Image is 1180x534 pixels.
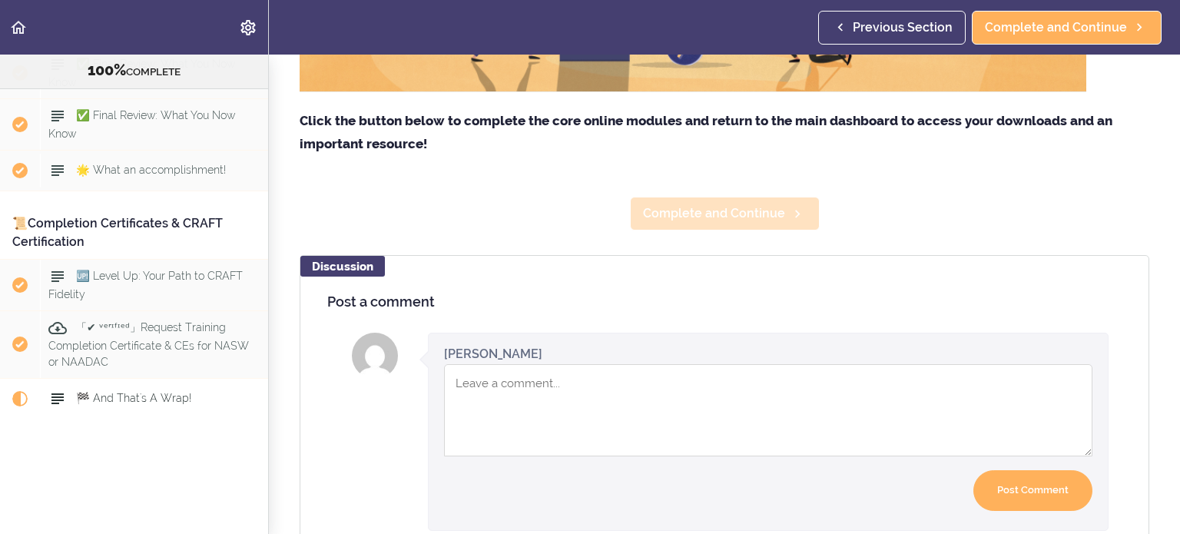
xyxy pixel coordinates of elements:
[88,61,126,79] span: 100%
[630,197,820,231] a: Complete and Continue
[352,333,398,379] img: Jennifer Hammond
[853,18,953,37] span: Previous Section
[9,18,28,37] svg: Back to course curriculum
[327,294,1122,310] h4: Post a comment
[985,18,1127,37] span: Complete and Continue
[19,61,249,81] div: COMPLETE
[818,11,966,45] a: Previous Section
[643,204,785,223] span: Complete and Continue
[972,11,1162,45] a: Complete and Continue
[973,470,1092,511] input: Post Comment
[300,256,385,277] div: Discussion
[300,113,1112,151] strong: Click the button below to complete the core online modules and return to the main dashboard to ac...
[76,164,226,176] span: 🌟 What an accomplishment!
[48,109,235,139] span: ✅ Final Review: What You Now Know
[48,270,243,300] span: 🆙 Level Up: Your Path to CRAFT Fidelity
[239,18,257,37] svg: Settings Menu
[444,364,1092,456] textarea: Comment box
[444,345,542,363] div: [PERSON_NAME]
[48,321,249,368] span: 「✔ ᵛᵉʳᶦᶠᶦᵉᵈ」Request Training Completion Certificate & CEs for NASW or NAADAC
[76,393,191,405] span: 🏁 And That's A Wrap!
